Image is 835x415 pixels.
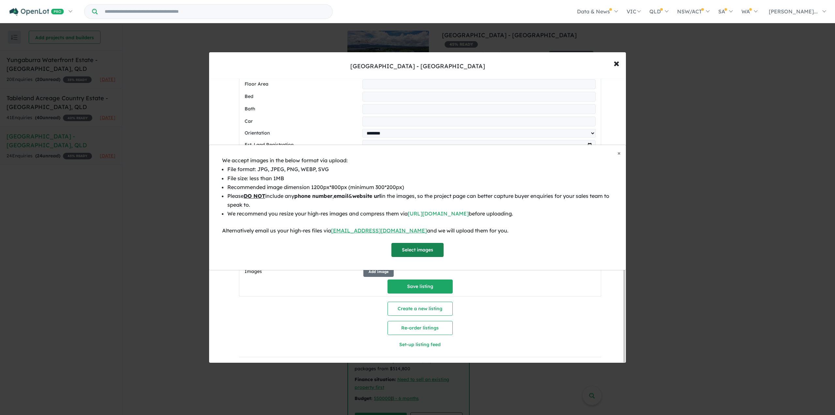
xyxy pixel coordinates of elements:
div: We accept images in the below format via upload: [222,156,613,165]
div: Alternatively email us your high-res files via and we will upload them for you. [222,226,613,235]
span: × [617,149,621,157]
a: [EMAIL_ADDRESS][DOMAIN_NAME] [331,227,427,234]
li: File format: JPG, JPEG, PNG, WEBP, SVG [227,165,613,174]
li: Recommended image dimension 1200px*800px (minimum 300*200px) [227,183,613,192]
span: [PERSON_NAME]... [769,8,818,15]
b: email [334,193,348,199]
button: Select images [391,243,444,257]
li: File size: less than 1MB [227,174,613,183]
img: Openlot PRO Logo White [9,8,64,16]
u: DO NOT [244,193,265,199]
a: [URL][DOMAIN_NAME] [408,210,469,217]
b: phone number [294,193,332,199]
li: Please include any , & in the images, so the project page can better capture buyer enquiries for ... [227,192,613,209]
b: website url [352,193,381,199]
li: We recommend you resize your high-res images and compress them via before uploading. [227,209,613,218]
input: Try estate name, suburb, builder or developer [99,5,331,19]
